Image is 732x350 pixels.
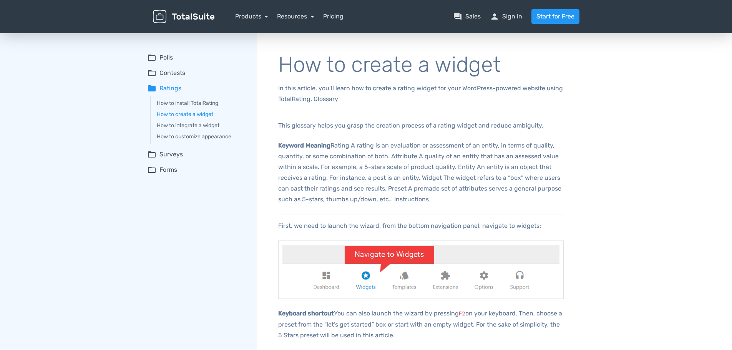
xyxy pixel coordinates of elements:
[157,133,246,141] a: How to customize appearance
[278,83,564,105] p: In this article, you’ll learn how to create a rating widget for your WordPress-powered website us...
[453,12,462,21] span: question_answer
[531,9,579,24] a: Start for Free
[278,241,564,299] img: null
[147,150,246,159] summary: folder_openSurveys
[153,10,214,23] img: TotalSuite for WordPress
[490,12,499,21] span: person
[147,165,156,174] span: folder_open
[147,84,156,93] span: folder
[278,120,564,131] p: This glossary helps you grasp the creation process of a rating widget and reduce ambiguity.
[157,121,246,129] a: How to integrate a widget
[157,99,246,107] a: How to install TotalRating
[490,12,522,21] a: personSign in
[277,13,314,20] a: Resources
[235,13,268,20] a: Products
[147,84,246,93] summary: folderRatings
[147,53,156,62] span: folder_open
[147,165,246,174] summary: folder_openForms
[278,308,564,341] p: You can also launch the wizard by pressing on your keyboard. Then, choose a preset from the “let’...
[459,311,465,317] code: F2
[157,110,246,118] a: How to create a widget
[147,68,246,78] summary: folder_openContests
[278,221,564,231] p: First, we need to launch the wizard, from the bottom navigation panel, navigate to widgets:
[278,310,334,317] b: Keyboard shortcut
[278,142,304,149] b: Keyword
[305,142,330,149] b: Meaning
[278,140,564,205] p: Rating A rating is an evaluation or assessment of an entity, in terms of quality, quantity, or so...
[147,150,156,159] span: folder_open
[453,12,481,21] a: question_answerSales
[278,53,564,77] h1: How to create a widget
[147,68,156,78] span: folder_open
[323,12,344,21] a: Pricing
[147,53,246,62] summary: folder_openPolls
